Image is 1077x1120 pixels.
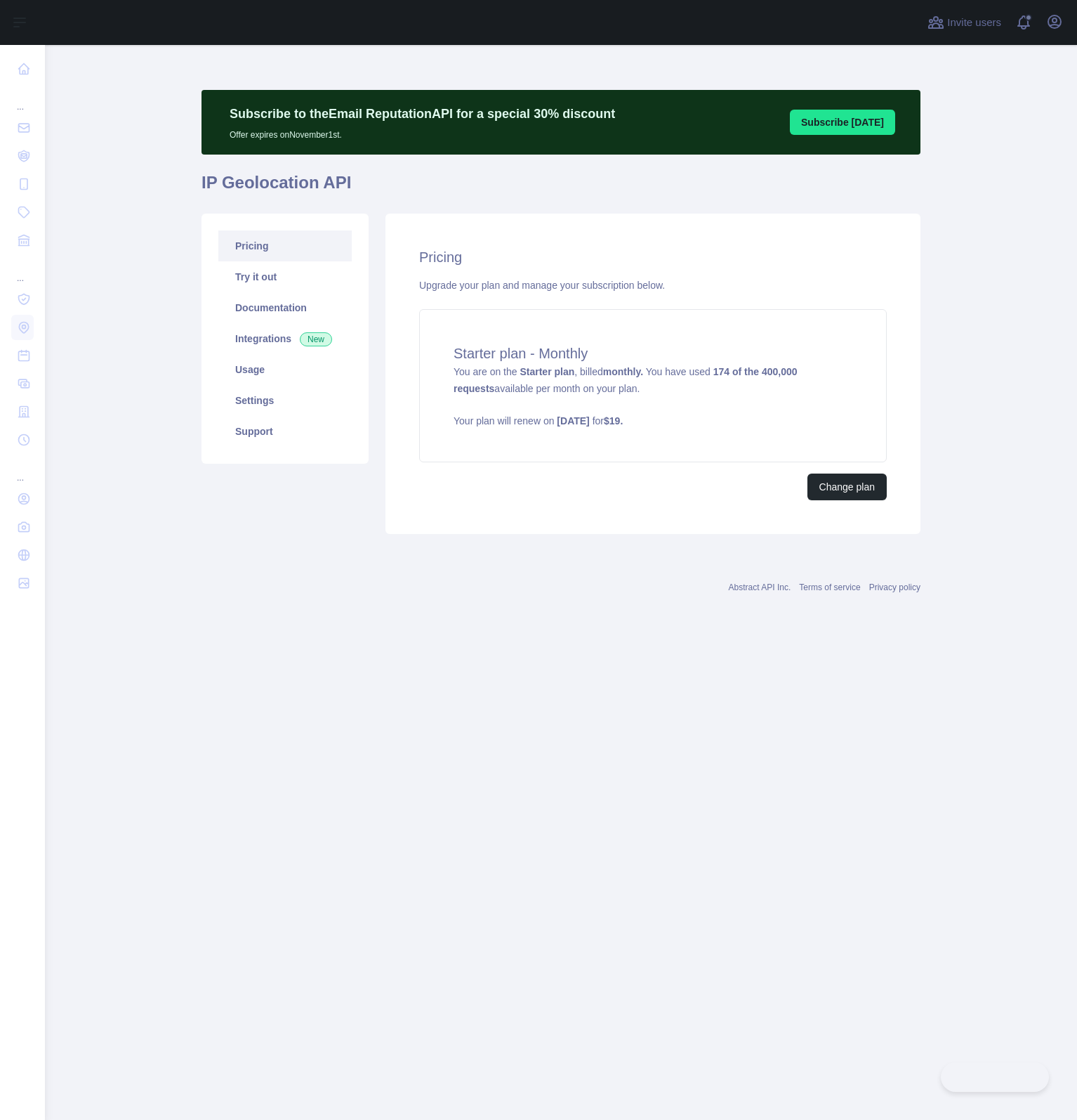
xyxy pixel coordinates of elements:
a: Settings [218,385,352,416]
button: Invite users [925,11,1004,34]
h1: IP Geolocation API [201,171,920,205]
a: Integrations New [218,323,352,354]
div: ... [11,256,34,284]
a: Privacy policy [869,582,920,592]
p: Offer expires on November 1st. [230,124,615,141]
span: You are on the , billed You have used available per month on your plan. [454,366,852,428]
iframe: Toggle Customer Support [941,1062,1049,1092]
a: Pricing [218,230,352,261]
a: Support [218,416,352,447]
p: Your plan will renew on for [454,414,852,428]
h4: Starter plan - Monthly [454,344,852,363]
span: New [300,332,332,346]
div: Upgrade your plan and manage your subscription below. [419,278,887,292]
a: Documentation [218,292,352,323]
div: ... [11,84,34,112]
strong: $ 19 . [604,415,623,426]
button: Change plan [807,474,887,500]
a: Abstract API Inc. [729,582,791,592]
a: Usage [218,354,352,385]
div: ... [11,455,34,483]
h2: Pricing [419,247,887,267]
strong: 174 of the 400,000 requests [454,366,798,394]
a: Terms of service [799,582,860,592]
span: Invite users [947,15,1001,31]
strong: Starter plan [520,366,574,377]
a: Try it out [218,261,352,292]
strong: monthly. [603,366,643,377]
p: Subscribe to the Email Reputation API for a special 30 % discount [230,104,615,124]
button: Subscribe [DATE] [790,110,895,135]
strong: [DATE] [557,415,589,426]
